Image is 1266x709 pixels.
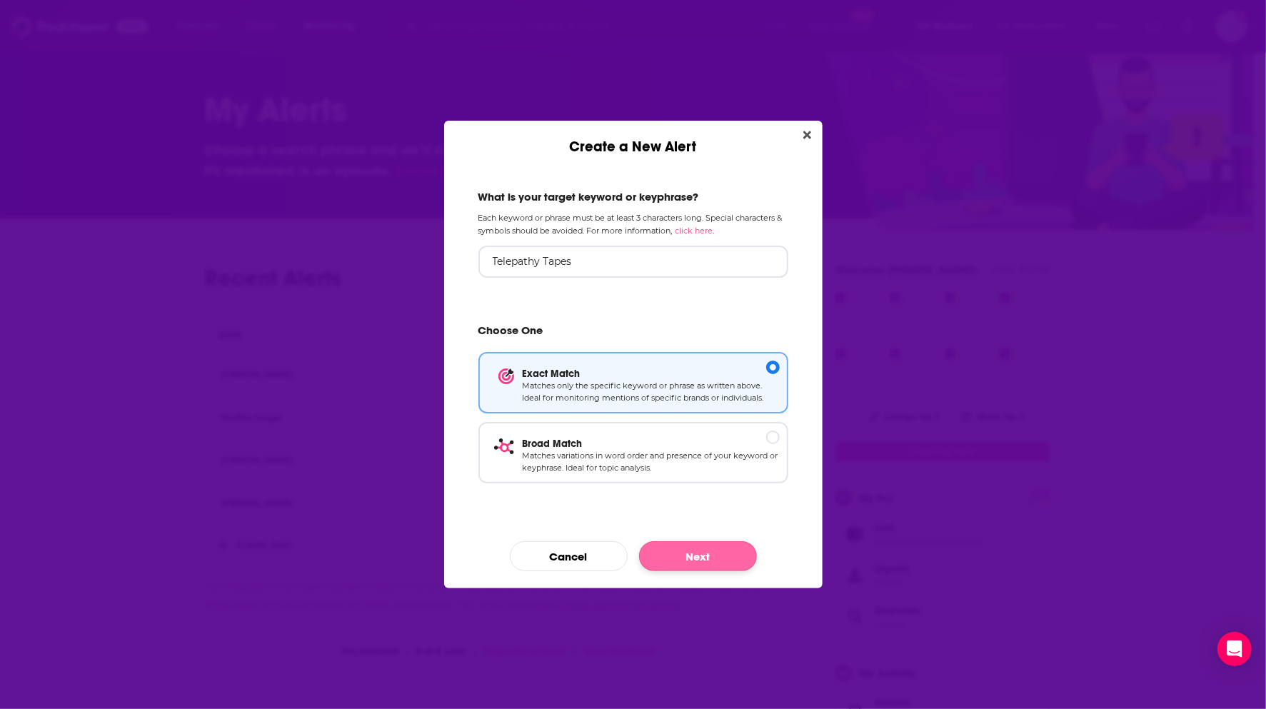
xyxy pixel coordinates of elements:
[523,450,780,475] p: Matches variations in word order and presence of your keyword or keyphrase. Ideal for topic analy...
[639,541,757,571] button: Next
[510,541,628,571] button: Cancel
[478,212,788,236] p: Each keyword or phrase must be at least 3 characters long. Special characters & symbols should be...
[523,438,780,450] p: Broad Match
[523,380,780,405] p: Matches only the specific keyword or phrase as written above. Ideal for monitoring mentions of sp...
[675,226,713,236] a: click here
[1217,632,1252,666] div: Open Intercom Messenger
[798,126,817,144] button: Close
[478,246,788,278] input: Ex: brand name, person, topic
[444,121,823,156] div: Create a New Alert
[523,368,780,380] p: Exact Match
[478,190,788,203] h2: What is your target keyword or keyphrase?
[478,323,788,343] h2: Choose One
